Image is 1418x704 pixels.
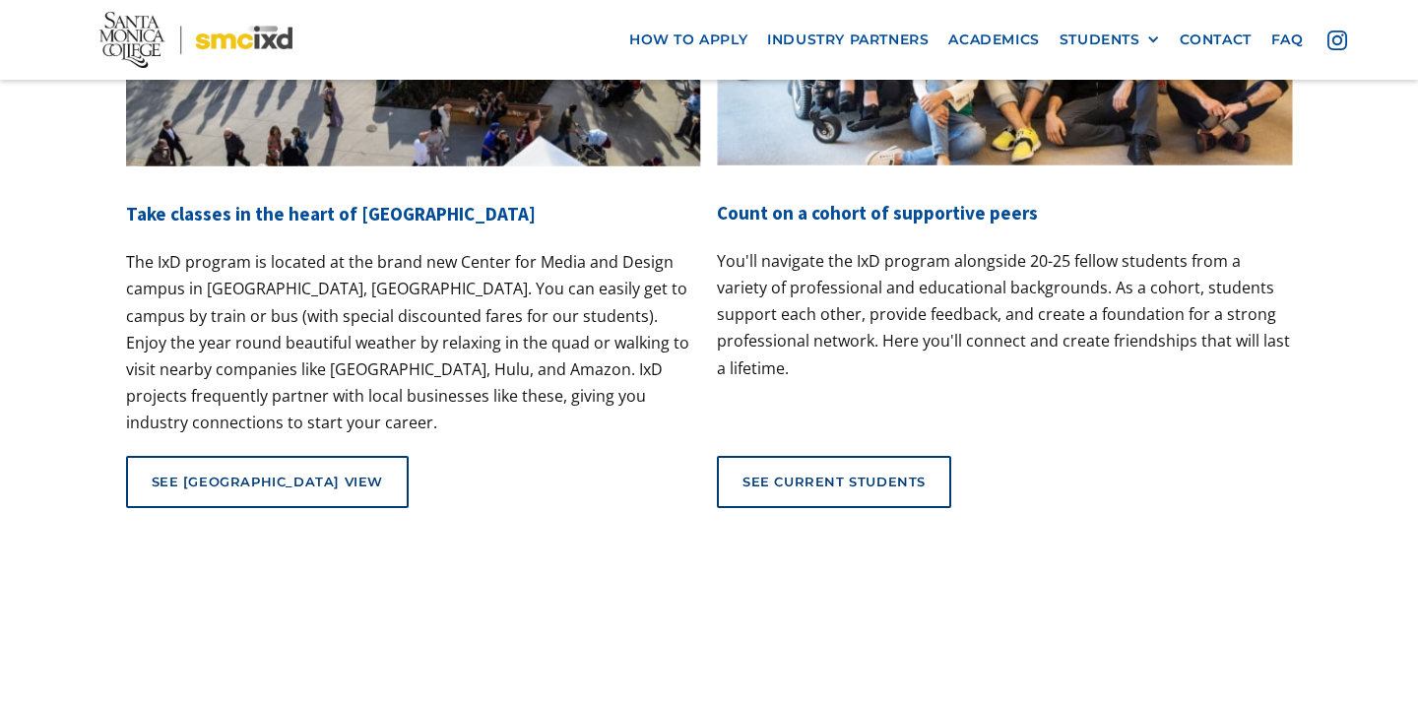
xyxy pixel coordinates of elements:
img: Santa Monica College - SMC IxD logo [99,11,293,68]
div: STUDENTS [1060,32,1160,48]
a: See current students [717,456,951,507]
a: faq [1261,22,1314,58]
div: See [GEOGRAPHIC_DATA] view [152,473,384,490]
div: STUDENTS [1060,32,1140,48]
p: You'll navigate the IxD program alongside 20-25 fellow students from a variety of professional an... [717,248,1293,382]
a: See [GEOGRAPHIC_DATA] view [126,456,410,507]
a: how to apply [619,22,757,58]
img: icon - instagram [1327,31,1347,50]
a: industry partners [757,22,938,58]
div: See current students [742,473,926,490]
p: The IxD program is located at the brand new Center for Media and Design campus in [GEOGRAPHIC_DAT... [126,249,702,436]
h4: Count on a cohort of supportive peers [717,197,1293,228]
a: Academics [938,22,1049,58]
a: contact [1170,22,1261,58]
h4: Take classes in the heart of [GEOGRAPHIC_DATA] [126,198,702,229]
